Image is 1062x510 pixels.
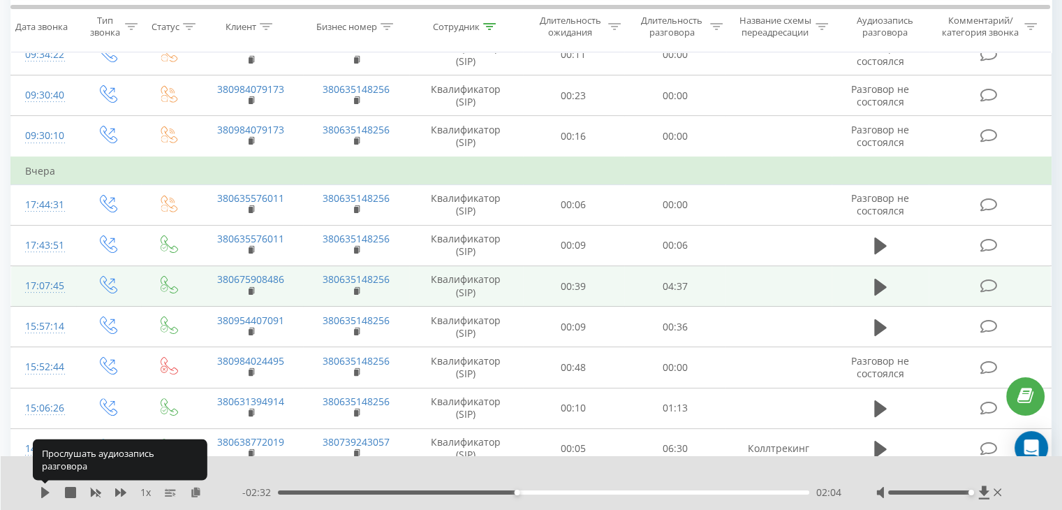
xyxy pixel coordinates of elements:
[433,20,480,32] div: Сотрудник
[25,354,62,381] div: 15:52:44
[523,34,624,75] td: 00:11
[152,20,179,32] div: Статус
[25,82,62,109] div: 09:30:40
[217,314,284,327] a: 380954407091
[851,41,909,67] span: Разговор не состоялся
[624,347,725,388] td: 00:00
[217,435,284,449] a: 380638772019
[816,486,841,500] span: 02:04
[217,395,284,408] a: 380631394914
[25,232,62,259] div: 17:43:51
[523,428,624,469] td: 00:05
[523,307,624,347] td: 00:09
[851,191,909,217] span: Разговор не состоялся
[25,395,62,422] div: 15:06:26
[851,354,909,380] span: Разговор не состоялся
[217,354,284,367] a: 380984024495
[624,225,725,265] td: 00:06
[1015,431,1048,465] div: Open Intercom Messenger
[323,314,390,327] a: 380635148256
[939,15,1021,38] div: Комментарий/категория звонка
[523,347,624,388] td: 00:48
[323,123,390,136] a: 380635148256
[323,395,390,408] a: 380635148256
[323,82,390,96] a: 380635148256
[25,313,62,340] div: 15:57:14
[217,191,284,205] a: 380635576011
[409,307,523,347] td: Квалификатор (SIP)
[624,75,725,116] td: 00:00
[968,490,973,495] div: Accessibility label
[25,191,62,219] div: 17:44:31
[624,428,725,469] td: 06:30
[624,34,725,75] td: 00:00
[523,266,624,307] td: 00:39
[25,122,62,150] div: 09:30:10
[851,123,909,149] span: Разговор не состоялся
[409,34,523,75] td: Квалификатор (SIP)
[226,20,256,32] div: Клиент
[624,388,725,428] td: 01:13
[523,184,624,225] td: 00:06
[409,184,523,225] td: Квалификатор (SIP)
[851,82,909,108] span: Разговор не состоялся
[536,15,605,38] div: Длительность ожидания
[523,225,624,265] td: 00:09
[11,157,1052,185] td: Вчера
[217,232,284,245] a: 380635576011
[725,428,831,469] td: Коллтрекинг
[217,123,284,136] a: 380984079173
[523,75,624,116] td: 00:23
[409,388,523,428] td: Квалификатор (SIP)
[323,232,390,245] a: 380635148256
[323,272,390,286] a: 380635148256
[409,116,523,157] td: Квалификатор (SIP)
[637,15,707,38] div: Длительность разговора
[624,307,725,347] td: 00:36
[217,82,284,96] a: 380984079173
[15,20,68,32] div: Дата звонка
[515,490,520,495] div: Accessibility label
[624,116,725,157] td: 00:00
[409,266,523,307] td: Квалификатор (SIP)
[523,116,624,157] td: 00:16
[217,272,284,286] a: 380675908486
[739,15,812,38] div: Название схемы переадресации
[323,354,390,367] a: 380635148256
[409,225,523,265] td: Квалификатор (SIP)
[323,191,390,205] a: 380635148256
[242,486,278,500] span: - 02:32
[844,15,926,38] div: Аудиозапись разговора
[409,347,523,388] td: Квалификатор (SIP)
[409,75,523,116] td: Квалификатор (SIP)
[624,266,725,307] td: 04:37
[25,41,62,68] div: 09:34:22
[33,439,207,480] div: Прослушать аудиозапись разговора
[140,486,151,500] span: 1 x
[25,272,62,300] div: 17:07:45
[316,20,377,32] div: Бизнес номер
[523,388,624,428] td: 00:10
[323,435,390,449] a: 380739243057
[409,428,523,469] td: Квалификатор (SIP)
[88,15,121,38] div: Тип звонка
[25,435,62,462] div: 14:53:51
[624,184,725,225] td: 00:00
